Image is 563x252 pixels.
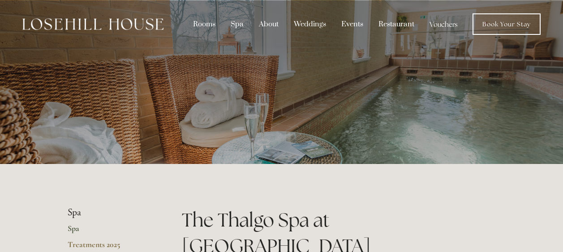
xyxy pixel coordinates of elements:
div: Events [335,16,370,33]
img: Losehill House [22,18,163,30]
a: Book Your Stay [473,13,541,35]
a: Vouchers [423,16,464,33]
li: Spa [68,207,153,218]
div: Restaurant [372,16,421,33]
a: Spa [68,223,153,239]
div: Spa [224,16,250,33]
div: Weddings [287,16,333,33]
div: Rooms [186,16,222,33]
div: About [252,16,285,33]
